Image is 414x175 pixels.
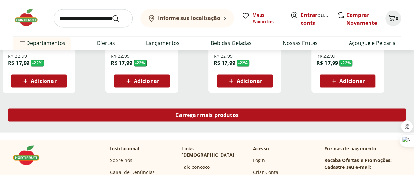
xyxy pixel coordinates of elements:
span: R$ 17,99 [316,59,338,67]
img: Hortifruti [13,8,46,27]
span: Adicionar [31,78,56,84]
span: R$ 22,99 [316,53,335,59]
span: ou [301,11,330,27]
p: Links [DEMOGRAPHIC_DATA] [181,145,247,158]
span: Adicionar [134,78,159,84]
a: Lançamentos [146,39,179,47]
span: Departamentos [18,35,65,51]
span: - 22 % [134,60,147,66]
span: R$ 17,99 [8,59,29,67]
button: Adicionar [320,74,375,87]
button: Carrinho [385,10,401,26]
button: Informe sua localização [140,9,234,27]
a: Meus Favoritos [242,12,282,25]
span: R$ 22,99 [8,53,27,59]
span: Meus Favoritos [252,12,282,25]
span: - 22 % [339,60,352,66]
h3: Receba Ofertas e Promoções! [324,157,392,164]
p: Formas de pagamento [324,145,401,152]
button: Adicionar [114,74,170,87]
span: R$ 22,99 [214,53,233,59]
b: Informe sua localização [158,14,220,22]
p: Acesso [253,145,269,152]
span: R$ 17,99 [214,59,235,67]
span: Adicionar [339,78,365,84]
a: Fale conosco [181,164,210,170]
a: Bebidas Geladas [211,39,252,47]
a: Carregar mais produtos [8,108,406,124]
img: Hortifruti [13,145,46,165]
p: Institucional [110,145,139,152]
span: - 22 % [237,60,250,66]
a: Açougue e Peixaria [349,39,396,47]
a: Login [253,157,265,164]
button: Menu [18,35,26,51]
a: Sobre nós [110,157,132,164]
span: 0 [396,15,398,21]
span: Adicionar [237,78,262,84]
span: R$ 22,99 [111,53,130,59]
a: Criar conta [301,11,337,26]
span: R$ 17,99 [111,59,132,67]
button: Adicionar [11,74,67,87]
a: Comprar Novamente [346,11,377,26]
a: Nossas Frutas [283,39,318,47]
span: Carregar mais produtos [175,112,239,118]
button: Submit Search [112,14,127,22]
h3: Cadastre seu e-mail: [324,164,371,170]
button: Adicionar [217,74,273,87]
a: Entrar [301,11,317,19]
input: search [54,9,133,27]
span: - 22 % [31,60,44,66]
a: Ofertas [97,39,115,47]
